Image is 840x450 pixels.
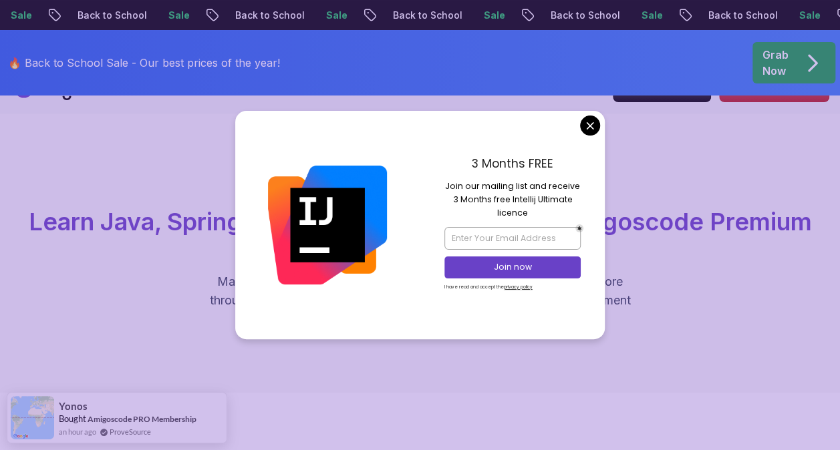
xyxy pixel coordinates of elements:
[59,426,96,437] span: an hour ago
[59,401,88,412] span: Yonos
[11,396,54,439] img: provesource social proof notification image
[696,9,787,22] p: Back to School
[59,413,86,424] span: Bought
[471,9,514,22] p: Sale
[196,272,645,328] p: Master in-demand skills like Java, Spring Boot, DevOps, React, and more through hands-on, expert-...
[762,47,789,79] p: Grab Now
[380,9,471,22] p: Back to School
[110,426,151,437] a: ProveSource
[223,9,313,22] p: Back to School
[538,9,629,22] p: Back to School
[29,207,812,263] span: Learn Java, Spring Boot, DevOps & More with Amigoscode Premium Courses
[313,9,356,22] p: Sale
[629,9,672,22] p: Sale
[156,9,198,22] p: Sale
[8,55,280,71] p: 🔥 Back to School Sale - Our best prices of the year!
[65,9,156,22] p: Back to School
[787,9,829,22] p: Sale
[88,413,196,425] a: Amigoscode PRO Membership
